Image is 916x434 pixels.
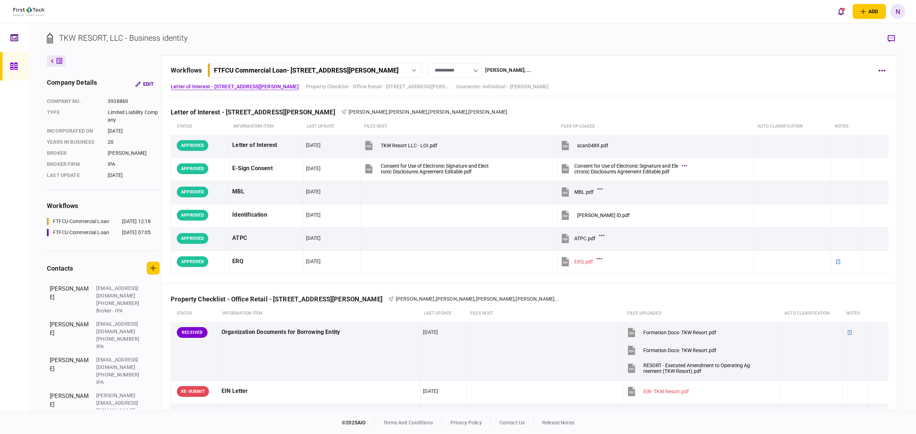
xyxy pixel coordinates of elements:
[13,7,45,16] img: client company logo
[428,109,467,115] span: [PERSON_NAME]
[50,320,89,350] div: [PERSON_NAME]
[643,363,751,374] div: RESORT - Executed Amendment to Operating Agreement (TKW Resort).pdf
[342,419,375,426] div: © 2025 AIO
[364,161,489,177] button: Consent for Use of Electronic Signature and Electronic Disclosures Agreement Editable.pdf
[47,161,101,168] div: broker firm
[177,386,209,397] div: RE-SUBMIT
[560,207,630,223] button: Tom White ID.pdf
[221,324,418,340] div: Organization Documents for Borrowing Entity
[96,379,143,386] div: IPA
[306,142,321,149] div: [DATE]
[560,230,603,246] button: ATPC.pdf
[467,305,624,322] th: files sent
[53,218,109,225] div: FTFCU Commercial Loan
[626,324,716,340] button: Formation Docs- TKW Resort.pdf
[456,83,549,90] a: Guarantor- Individual - [PERSON_NAME]
[833,4,848,19] button: open notifications list
[177,210,208,221] div: APPROVED
[171,305,219,322] th: status
[221,383,418,399] div: EIN Letter
[47,229,151,236] a: FTFCU Commercial Loan[DATE] 07:05
[47,127,101,135] div: incorporated on
[643,347,716,353] div: Formation Docs- TKW Resort.pdf
[47,138,101,146] div: years in business
[47,201,160,211] div: workflows
[515,296,516,302] span: ,
[626,342,716,358] button: Formation Docs- TKW Resort.pdf
[781,305,843,322] th: auto classification
[96,356,143,371] div: [EMAIL_ADDRESS][DOMAIN_NAME]
[108,98,160,105] div: 3938860
[468,109,507,115] span: [PERSON_NAME]
[177,256,208,267] div: APPROVED
[516,296,555,302] span: [PERSON_NAME]
[500,420,525,425] a: contact us
[396,296,435,302] span: [PERSON_NAME]
[364,137,437,153] button: TKW Resort LLC - LOI.pdf
[108,138,160,146] div: 20
[96,307,143,315] div: Broker - IPA
[577,212,630,218] div: Tom White ID.pdf
[219,305,420,322] th: Information item
[232,137,300,153] div: Letter of Interest
[230,118,303,135] th: Information item
[96,300,143,307] div: [PHONE_NUMBER]
[221,406,418,423] div: Financial Statement - Borrower
[435,296,436,302] span: ,
[843,305,867,322] th: notes
[624,305,781,322] th: Files uploaded
[122,229,151,236] div: [DATE] 07:05
[232,184,300,200] div: MBL
[396,295,559,303] div: Kate White,J. Timothy Bak
[389,109,428,115] span: [PERSON_NAME]
[420,305,467,322] th: last update
[306,211,321,218] div: [DATE]
[96,320,143,335] div: [EMAIL_ADDRESS][DOMAIN_NAME]
[574,259,593,265] div: ERQ.pdf
[306,188,321,195] div: [DATE]
[467,109,468,115] span: ,
[232,161,300,177] div: E-Sign Consent
[50,356,89,386] div: [PERSON_NAME]
[574,189,594,195] div: MBL.pdf
[177,187,208,197] div: APPROVED
[208,63,422,78] button: FTFCU Commercial Loan- [STREET_ADDRESS][PERSON_NAME]
[47,218,151,225] a: FTFCU Commercial Loan[DATE] 12:18
[108,109,160,124] div: Limited Liability Company
[349,109,388,115] span: [PERSON_NAME]
[577,143,608,148] div: scan0489.pdf
[96,392,143,414] div: [PERSON_NAME][EMAIL_ADDRESS][DOMAIN_NAME]
[626,383,689,399] button: EIN- TKW Resort.pdf
[361,118,557,135] th: files sent
[232,207,300,223] div: Identification
[50,285,89,315] div: [PERSON_NAME]
[47,98,101,105] div: company no.
[476,296,515,302] span: [PERSON_NAME]
[643,330,716,335] div: Formation Docs- TKW Resort.pdf
[474,296,476,302] span: ,
[450,420,482,425] a: privacy policy
[53,229,109,236] div: FTFCU Commercial Loan
[626,360,751,376] button: RESORT - Executed Amendment to Operating Agreement (TKW Resort).pdf
[831,118,862,135] th: notes
[214,66,399,74] div: FTFCU Commercial Loan - [STREET_ADDRESS][PERSON_NAME]
[423,388,438,395] div: [DATE]
[108,127,160,135] div: [DATE]
[890,4,905,19] button: N
[177,233,208,244] div: APPROVED
[574,236,595,241] div: ATPC.pdf
[306,165,321,172] div: [DATE]
[232,253,300,270] div: ERQ
[306,83,449,90] a: Property Checklist - Office Retail - [STREET_ADDRESS][PERSON_NAME]
[108,149,160,157] div: [PERSON_NAME]
[560,137,608,153] button: scan0489.pdf
[626,406,742,423] button: TRW - Signed Financial Statement 3-6-25.pdf
[381,163,489,174] div: Consent for Use of Electronic Signature and Electronic Disclosures Agreement Editable.pdf
[542,420,574,425] a: release notes
[96,371,143,379] div: [PHONE_NUMBER]
[557,118,754,135] th: Files uploaded
[130,78,160,90] button: Edit
[96,335,143,343] div: [PHONE_NUMBER]
[171,83,299,90] a: Letter of Interest - [STREET_ADDRESS][PERSON_NAME]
